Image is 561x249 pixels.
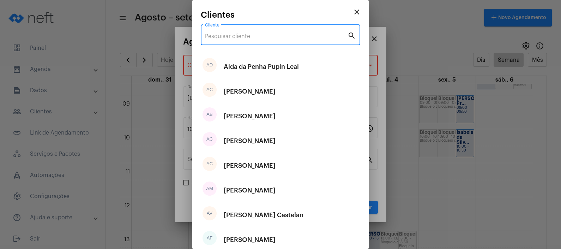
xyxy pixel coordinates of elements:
[203,182,217,196] div: AM
[352,8,361,16] mat-icon: close
[224,180,276,201] div: [PERSON_NAME]
[203,107,217,121] div: AB
[224,106,276,127] div: [PERSON_NAME]
[224,130,276,152] div: [PERSON_NAME]
[203,83,217,97] div: AC
[205,33,348,40] input: Pesquisar cliente
[224,155,276,176] div: [PERSON_NAME]
[203,157,217,171] div: AC
[203,132,217,146] div: AC
[203,206,217,220] div: AV
[224,204,303,226] div: [PERSON_NAME] Castelan
[203,58,217,72] div: AD
[224,81,276,102] div: [PERSON_NAME]
[348,31,356,40] mat-icon: search
[201,10,235,19] span: Clientes
[203,231,217,245] div: AF
[224,56,299,77] div: Alda da Penha Pupin Leal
